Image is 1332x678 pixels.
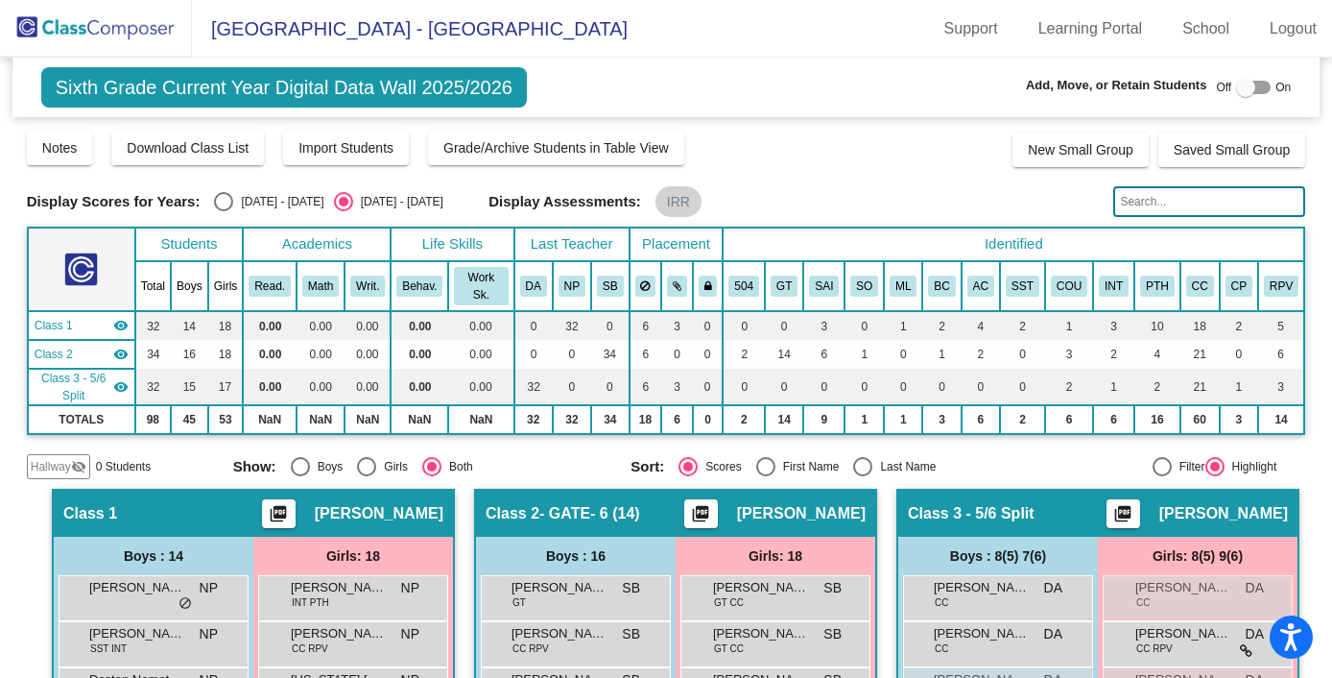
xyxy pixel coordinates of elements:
td: 0.00 [243,369,297,405]
span: SB [622,578,640,598]
span: DA [1246,578,1264,598]
span: SB [622,624,640,644]
td: 2 [1045,369,1093,405]
td: 4 [1134,340,1180,369]
span: Class 1 [63,504,117,523]
span: [GEOGRAPHIC_DATA] - [GEOGRAPHIC_DATA] [192,13,628,44]
span: NP [401,624,419,644]
div: Both [441,458,473,475]
mat-icon: visibility_off [71,459,86,474]
span: [PERSON_NAME] [511,624,607,643]
button: NP [559,276,585,297]
button: Print Students Details [684,499,718,528]
mat-icon: visibility [113,318,129,333]
span: [PERSON_NAME] [713,624,809,643]
button: SO [850,276,878,297]
td: 0.00 [297,340,345,369]
td: NaN [391,405,448,434]
td: 6 [803,340,844,369]
td: 0 [693,340,724,369]
span: [PERSON_NAME] [511,578,607,597]
button: AC [967,276,994,297]
td: 0 [884,369,922,405]
td: 0.00 [297,369,345,405]
span: [PERSON_NAME] [315,504,443,523]
div: Scores [698,458,741,475]
td: 2 [1000,311,1045,340]
span: Class 3 - 5/6 Split [35,370,113,404]
td: 18 [1180,311,1220,340]
td: 0 [723,369,765,405]
span: Display Scores for Years: [27,193,201,210]
div: [DATE] - [DATE] [233,193,323,210]
span: [PERSON_NAME] [737,504,866,523]
th: Counseling Services [1045,261,1093,311]
td: 0.00 [345,369,391,405]
td: 3 [661,369,693,405]
button: Writ. [350,276,385,297]
td: 0 [591,369,630,405]
span: New Small Group [1028,142,1133,157]
th: Keep away students [630,261,662,311]
th: Boys [171,261,208,311]
span: SST INT [90,642,127,656]
span: SB [823,578,842,598]
td: Sylvia Brown - GATE- 6 (14) [28,340,135,369]
td: 2 [1220,311,1258,340]
span: Class 2 [35,346,73,363]
td: 0 [922,369,961,405]
th: Challenging Parent [1220,261,1258,311]
td: 14 [1258,405,1304,434]
span: Display Assessments: [488,193,641,210]
th: Regular Parent Volunteer [1258,261,1304,311]
td: 14 [765,340,803,369]
td: 2 [1000,405,1045,434]
th: Academic Concern (Overall) [962,261,1000,311]
th: Sylvia Brown [591,261,630,311]
span: [PERSON_NAME] [1159,504,1288,523]
td: 17 [208,369,244,405]
td: 32 [514,405,553,434]
td: 2 [922,311,961,340]
td: Nicole Palumbo-Grimm - No Class Name [28,311,135,340]
div: Boys [310,458,344,475]
button: 504 [728,276,759,297]
td: 6 [1093,405,1134,434]
th: Keep with students [661,261,693,311]
td: 0 [591,311,630,340]
button: SAI [809,276,839,297]
a: Learning Portal [1023,13,1158,44]
button: New Small Group [1012,133,1149,167]
th: Gifted and Talented [765,261,803,311]
th: Placement [630,228,724,261]
td: 1 [884,311,922,340]
th: Students [135,228,244,261]
th: Life Skills [391,228,513,261]
mat-icon: picture_as_pdf [1111,504,1134,531]
mat-icon: picture_as_pdf [267,504,290,531]
button: GT [771,276,797,297]
td: 0 [1000,340,1045,369]
td: 6 [962,405,1000,434]
td: 45 [171,405,208,434]
span: Class 1 [35,317,73,334]
td: 1 [844,405,884,434]
span: DA [1246,624,1264,644]
th: iReady Pathways [1134,261,1180,311]
td: TOTALS [28,405,135,434]
button: Print Students Details [1106,499,1140,528]
td: 5 [1258,311,1304,340]
button: Grade/Archive Students in Table View [428,131,684,165]
td: 10 [1134,311,1180,340]
td: 2 [1093,340,1134,369]
td: 0 [693,311,724,340]
td: NaN [448,405,513,434]
th: Debby Acquazzino [514,261,553,311]
td: 32 [514,369,553,405]
button: SST [1006,276,1039,297]
button: BC [928,276,955,297]
td: 0.00 [448,340,513,369]
td: 1 [884,405,922,434]
td: 0.00 [448,369,513,405]
span: INT PTH [292,595,329,610]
